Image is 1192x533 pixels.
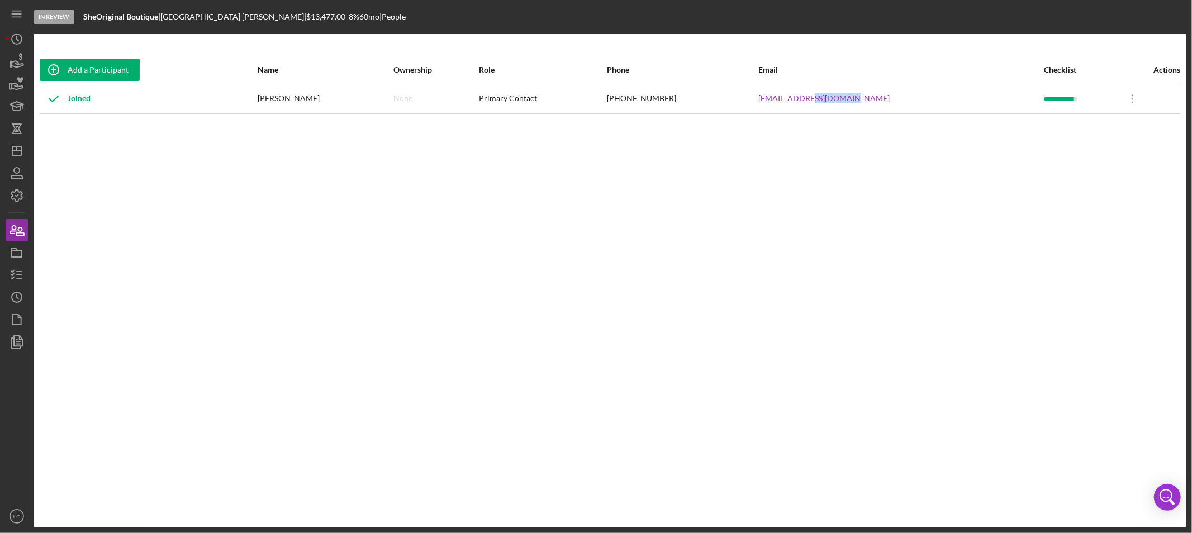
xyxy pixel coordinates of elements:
button: Add a Participant [40,59,140,81]
div: In Review [34,10,74,24]
div: Name [258,65,393,74]
div: Open Intercom Messenger [1154,484,1181,511]
a: [EMAIL_ADDRESS][DOMAIN_NAME] [759,94,890,103]
div: Primary Contact [479,85,606,113]
div: Email [759,65,1043,74]
div: | [83,12,160,21]
button: LG [6,505,28,527]
div: Ownership [394,65,478,74]
div: 8 % [349,12,359,21]
div: | People [379,12,406,21]
div: Add a Participant [68,59,129,81]
b: SheOriginal Boutique [83,12,158,21]
div: [PERSON_NAME] [258,85,393,113]
div: [PHONE_NUMBER] [607,85,758,113]
div: Checklist [1044,65,1118,74]
div: Role [479,65,606,74]
div: $13,477.00 [306,12,349,21]
div: Phone [607,65,758,74]
text: LG [13,513,21,520]
div: [GEOGRAPHIC_DATA] [PERSON_NAME] | [160,12,306,21]
div: Joined [40,85,91,113]
div: None [394,94,413,103]
div: Actions [1119,65,1180,74]
div: 60 mo [359,12,379,21]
